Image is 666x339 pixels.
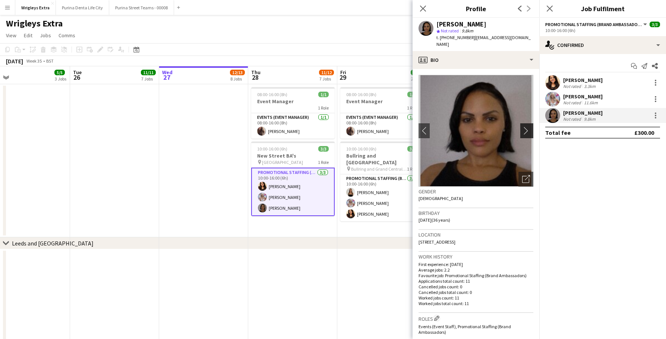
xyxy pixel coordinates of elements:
div: BST [46,58,54,64]
span: 12/13 [230,70,245,75]
button: Promotional Staffing (Brand Ambassadors) [545,22,648,27]
span: 1/1 [407,92,418,97]
div: 11.6km [583,100,599,105]
app-job-card: 08:00-16:00 (8h)1/1Event Manager1 RoleEvents (Event Manager)1/108:00-16:00 (8h)[PERSON_NAME] [340,87,424,139]
span: 10:00-16:00 (6h) [257,146,287,152]
div: [PERSON_NAME] [563,110,603,116]
span: 10:00-16:00 (6h) [346,146,376,152]
div: 9.8km [583,116,597,122]
div: 10:00-16:00 (6h) [545,28,660,33]
div: 3 Jobs [55,76,66,82]
div: 7 Jobs [141,76,155,82]
a: Comms [56,31,78,40]
button: Purina Denta Life City [56,0,109,15]
app-job-card: 10:00-16:00 (6h)3/3Bullring and [GEOGRAPHIC_DATA] Bullring and Grand Central BA's1 RolePromotiona... [340,142,424,221]
span: Tue [73,69,82,76]
h3: Birthday [419,210,533,216]
span: 27 [161,73,173,82]
span: Not rated [441,28,459,34]
app-card-role: Promotional Staffing (Brand Ambassadors)3/310:00-16:00 (6h)[PERSON_NAME][PERSON_NAME][PERSON_NAME] [340,174,424,221]
span: 29 [339,73,346,82]
span: Comms [59,32,75,39]
div: Bio [413,51,539,69]
span: 28 [250,73,261,82]
div: 2 Jobs [411,76,423,82]
h1: Wrigleys Extra [6,18,63,29]
button: Purina Street Teams - 00008 [109,0,174,15]
span: | [EMAIL_ADDRESS][DOMAIN_NAME] [436,35,531,47]
span: 1 Role [407,105,418,111]
button: Wrigleys Extra [15,0,56,15]
h3: Location [419,231,533,238]
h3: Profile [413,4,539,13]
span: 9.8km [460,28,475,34]
span: Wed [162,69,173,76]
div: Total fee [545,129,571,136]
a: View [3,31,19,40]
h3: New Street BA's [251,152,335,159]
div: [PERSON_NAME] [563,77,603,83]
app-card-role: Events (Event Manager)1/108:00-16:00 (8h)[PERSON_NAME] [251,113,335,139]
span: 3/3 [650,22,660,27]
div: Confirmed [539,36,666,54]
p: Worked jobs total count: 11 [419,301,533,306]
span: 11/12 [319,70,334,75]
span: 08:00-16:00 (8h) [257,92,287,97]
h3: Event Manager [251,98,335,105]
span: 1 Role [318,105,329,111]
span: Week 35 [25,58,43,64]
app-card-role: Promotional Staffing (Brand Ambassadors)3/310:00-16:00 (6h)[PERSON_NAME][PERSON_NAME][PERSON_NAME] [251,168,335,216]
div: Not rated [563,83,583,89]
div: 3.3km [583,83,597,89]
span: Bullring and Grand Central BA's [351,166,407,172]
span: [GEOGRAPHIC_DATA] [262,159,303,165]
p: Applications total count: 11 [419,278,533,284]
div: [DATE] [6,57,23,65]
span: 4/4 [411,70,421,75]
span: [STREET_ADDRESS] [419,239,455,245]
a: Edit [21,31,35,40]
span: 11/11 [141,70,156,75]
p: Worked jobs count: 11 [419,295,533,301]
div: 08:00-16:00 (8h)1/1Event Manager1 RoleEvents (Event Manager)1/108:00-16:00 (8h)[PERSON_NAME] [251,87,335,139]
div: Not rated [563,100,583,105]
span: Events (Event Staff), Promotional Staffing (Brand Ambassadors) [419,324,511,335]
app-job-card: 10:00-16:00 (6h)3/3New Street BA's [GEOGRAPHIC_DATA]1 RolePromotional Staffing (Brand Ambassadors... [251,142,335,216]
app-card-role: Events (Event Manager)1/108:00-16:00 (8h)[PERSON_NAME] [340,113,424,139]
div: Open photos pop-in [518,172,533,187]
span: 5/5 [54,70,65,75]
div: 8 Jobs [230,76,244,82]
p: Cancelled jobs total count: 0 [419,289,533,295]
p: Cancelled jobs count: 0 [419,284,533,289]
h3: Job Fulfilment [539,4,666,13]
span: Edit [24,32,32,39]
span: Thu [251,69,261,76]
span: [DATE] (36 years) [419,217,450,223]
span: 3/3 [407,146,418,152]
div: 7 Jobs [319,76,334,82]
span: Fri [340,69,346,76]
h3: Bullring and [GEOGRAPHIC_DATA] [340,152,424,166]
span: [DEMOGRAPHIC_DATA] [419,196,463,201]
p: First experience: [DATE] [419,262,533,267]
span: 26 [72,73,82,82]
div: [PERSON_NAME] [436,21,486,28]
span: View [6,32,16,39]
div: Not rated [563,116,583,122]
span: Promotional Staffing (Brand Ambassadors) [545,22,642,27]
h3: Gender [419,188,533,195]
img: Crew avatar or photo [419,75,533,187]
p: Average jobs: 2.2 [419,267,533,273]
p: Favourite job: Promotional Staffing (Brand Ambassadors) [419,273,533,278]
span: t. [PHONE_NUMBER] [436,35,475,40]
span: Jobs [40,32,51,39]
h3: Roles [419,314,533,322]
h3: Work history [419,253,533,260]
span: 1 Role [407,166,418,172]
h3: Event Manager [340,98,424,105]
div: Leeds and [GEOGRAPHIC_DATA] [12,240,94,247]
span: 3/3 [318,146,329,152]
